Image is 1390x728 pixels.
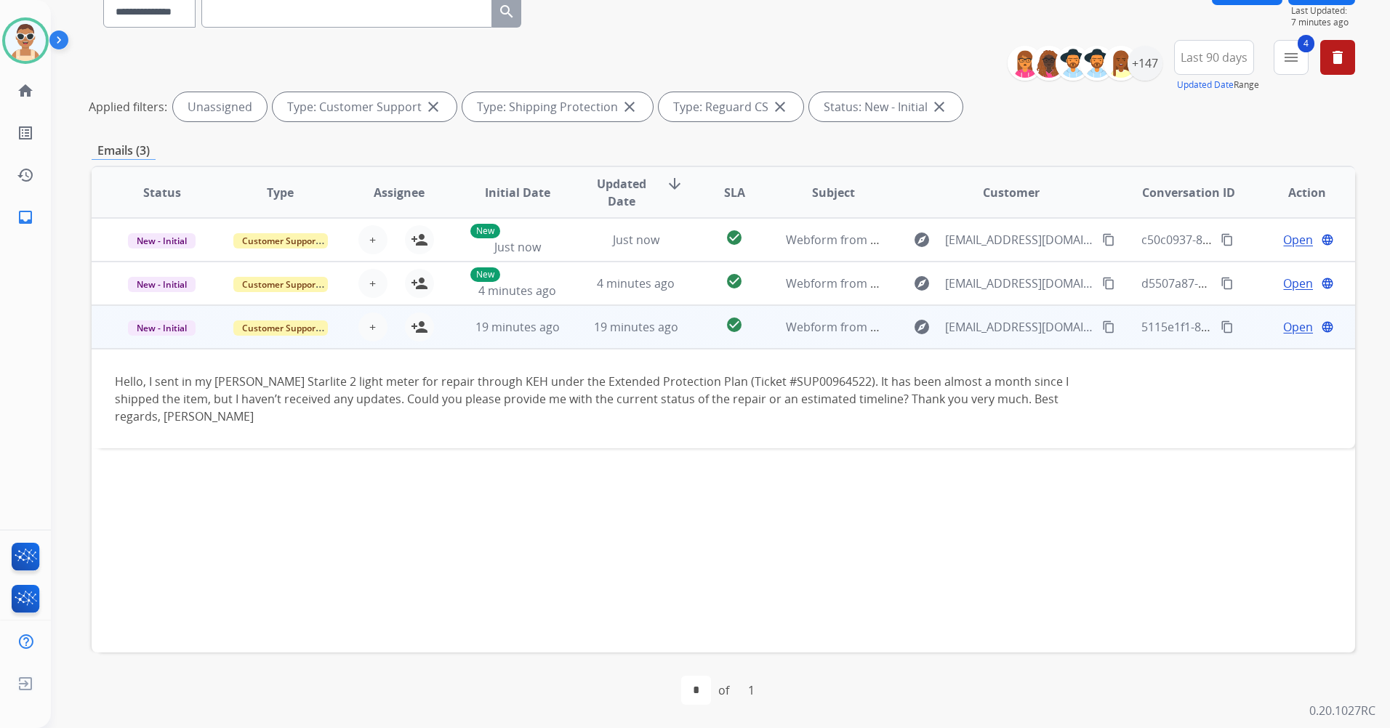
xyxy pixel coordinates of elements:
[1221,233,1234,246] mat-icon: content_copy
[786,275,1115,291] span: Webform from [EMAIL_ADDRESS][DOMAIN_NAME] on [DATE]
[89,98,167,116] p: Applied filters:
[726,316,743,333] mat-icon: check_circle
[1283,231,1313,248] span: Open
[1321,233,1334,246] mat-icon: language
[613,232,659,248] span: Just now
[478,283,556,299] span: 4 minutes ago
[369,318,376,336] span: +
[597,275,675,291] span: 4 minutes ago
[369,231,376,248] span: +
[17,209,34,226] mat-icon: inbox
[1174,40,1254,75] button: Last 90 days
[462,92,653,121] div: Type: Shipping Protection
[1221,277,1234,290] mat-icon: content_copy
[17,166,34,184] mat-icon: history
[267,184,294,201] span: Type
[233,320,328,336] span: Customer Support
[1291,17,1355,28] span: 7 minutes ago
[726,229,743,246] mat-icon: check_circle
[128,277,196,292] span: New - Initial
[913,275,931,292] mat-icon: explore
[1298,35,1314,52] span: 4
[771,98,789,116] mat-icon: close
[5,20,46,61] img: avatar
[470,267,500,282] p: New
[1283,318,1313,336] span: Open
[1282,49,1300,66] mat-icon: menu
[358,312,387,341] button: +
[92,142,156,160] p: Emails (3)
[115,373,1095,425] div: Hello, I sent in my [PERSON_NAME] Starlite 2 light meter for repair through KEH under the Extende...
[470,224,500,238] p: New
[485,184,550,201] span: Initial Date
[358,269,387,298] button: +
[369,275,376,292] span: +
[1283,275,1313,292] span: Open
[1102,277,1115,290] mat-icon: content_copy
[726,272,743,290] mat-icon: check_circle
[411,231,428,248] mat-icon: person_add
[425,98,442,116] mat-icon: close
[1237,167,1355,218] th: Action
[1177,79,1234,91] button: Updated Date
[1102,320,1115,333] mat-icon: content_copy
[718,682,729,699] div: of
[594,319,678,335] span: 19 minutes ago
[1141,319,1362,335] span: 5115e1f1-8037-4a80-955a-202756211c24
[945,275,1094,292] span: [EMAIL_ADDRESS][DOMAIN_NAME]
[1128,46,1162,81] div: +147
[1221,320,1234,333] mat-icon: content_copy
[411,318,428,336] mat-icon: person_add
[1142,184,1235,201] span: Conversation ID
[1181,54,1248,60] span: Last 90 days
[1177,78,1259,91] span: Range
[1309,702,1375,719] p: 0.20.1027RC
[736,676,766,705] div: 1
[498,3,515,20] mat-icon: search
[233,233,328,248] span: Customer Support
[494,239,541,255] span: Just now
[374,184,425,201] span: Assignee
[945,318,1094,336] span: [EMAIL_ADDRESS][DOMAIN_NAME]
[621,98,638,116] mat-icon: close
[17,124,34,142] mat-icon: list_alt
[233,277,328,292] span: Customer Support
[1102,233,1115,246] mat-icon: content_copy
[913,231,931,248] mat-icon: explore
[945,231,1094,248] span: [EMAIL_ADDRESS][DOMAIN_NAME]
[786,319,1115,335] span: Webform from [EMAIL_ADDRESS][DOMAIN_NAME] on [DATE]
[809,92,963,121] div: Status: New - Initial
[1274,40,1309,75] button: 4
[358,225,387,254] button: +
[913,318,931,336] mat-icon: explore
[411,275,428,292] mat-icon: person_add
[128,233,196,248] span: New - Initial
[1141,275,1362,291] span: d5507a87-baaf-4306-b917-cae61e421efd
[173,92,267,121] div: Unassigned
[475,319,560,335] span: 19 minutes ago
[143,184,181,201] span: Status
[983,184,1040,201] span: Customer
[812,184,855,201] span: Subject
[931,98,948,116] mat-icon: close
[1329,49,1346,66] mat-icon: delete
[128,320,196,336] span: New - Initial
[1321,320,1334,333] mat-icon: language
[1321,277,1334,290] mat-icon: language
[786,232,1115,248] span: Webform from [EMAIL_ADDRESS][DOMAIN_NAME] on [DATE]
[724,184,745,201] span: SLA
[17,82,34,100] mat-icon: home
[273,92,457,121] div: Type: Customer Support
[589,175,654,210] span: Updated Date
[659,92,803,121] div: Type: Reguard CS
[666,175,683,193] mat-icon: arrow_downward
[1141,232,1363,248] span: c50c0937-8394-42cb-904b-af865d67038d
[1291,5,1355,17] span: Last Updated:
